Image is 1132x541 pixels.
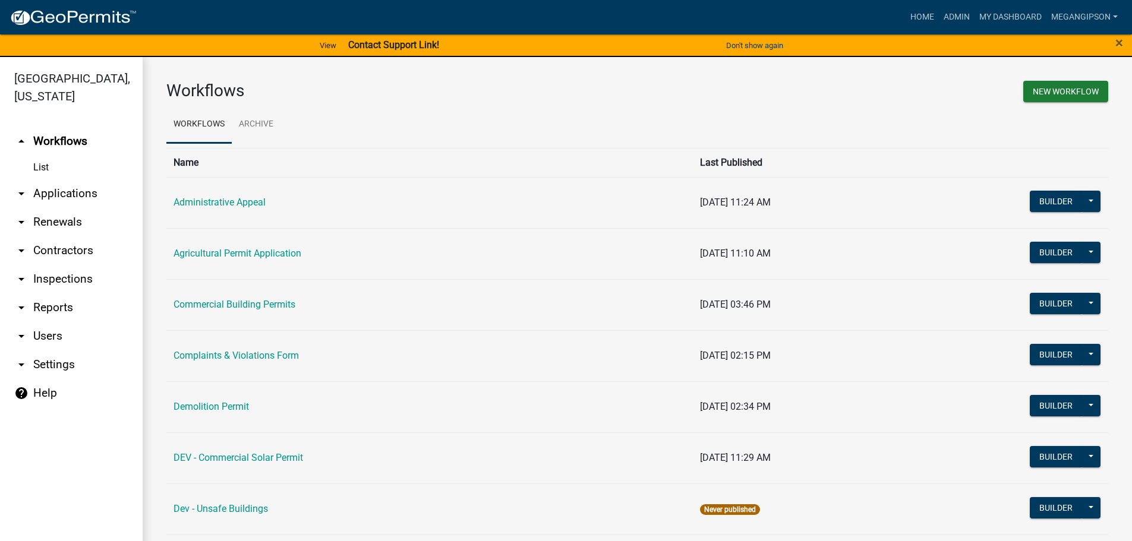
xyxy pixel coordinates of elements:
a: View [315,36,341,55]
span: Never published [700,504,760,515]
a: Complaints & Violations Form [174,350,299,361]
a: Archive [232,106,280,144]
span: [DATE] 11:10 AM [700,248,771,259]
i: arrow_drop_down [14,186,29,201]
a: My Dashboard [975,6,1046,29]
button: Builder [1030,497,1082,518]
span: [DATE] 11:24 AM [700,197,771,208]
a: Workflows [166,106,232,144]
a: megangipson [1046,6,1122,29]
button: Builder [1030,242,1082,263]
button: Builder [1030,344,1082,365]
button: Builder [1030,446,1082,467]
i: arrow_drop_down [14,272,29,286]
a: Administrative Appeal [174,197,266,208]
h3: Workflows [166,81,629,101]
span: [DATE] 02:15 PM [700,350,771,361]
button: Builder [1030,293,1082,314]
a: Admin [939,6,975,29]
span: [DATE] 02:34 PM [700,401,771,412]
button: Close [1115,36,1123,50]
th: Last Published [693,148,899,177]
button: Builder [1030,191,1082,212]
i: help [14,386,29,400]
button: Builder [1030,395,1082,416]
a: Demolition Permit [174,401,249,412]
a: Home [906,6,939,29]
a: Commercial Building Permits [174,299,295,310]
span: × [1115,34,1123,51]
span: [DATE] 03:46 PM [700,299,771,310]
i: arrow_drop_up [14,134,29,148]
i: arrow_drop_down [14,300,29,315]
a: DEV - Commercial Solar Permit [174,452,303,463]
button: New Workflow [1023,81,1108,102]
i: arrow_drop_down [14,215,29,229]
i: arrow_drop_down [14,329,29,343]
i: arrow_drop_down [14,357,29,372]
span: [DATE] 11:29 AM [700,452,771,463]
a: Dev - Unsafe Buildings [174,503,268,514]
a: Agricultural Permit Application [174,248,301,259]
strong: Contact Support Link! [348,39,439,50]
th: Name [166,148,693,177]
button: Don't show again [721,36,788,55]
i: arrow_drop_down [14,243,29,258]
